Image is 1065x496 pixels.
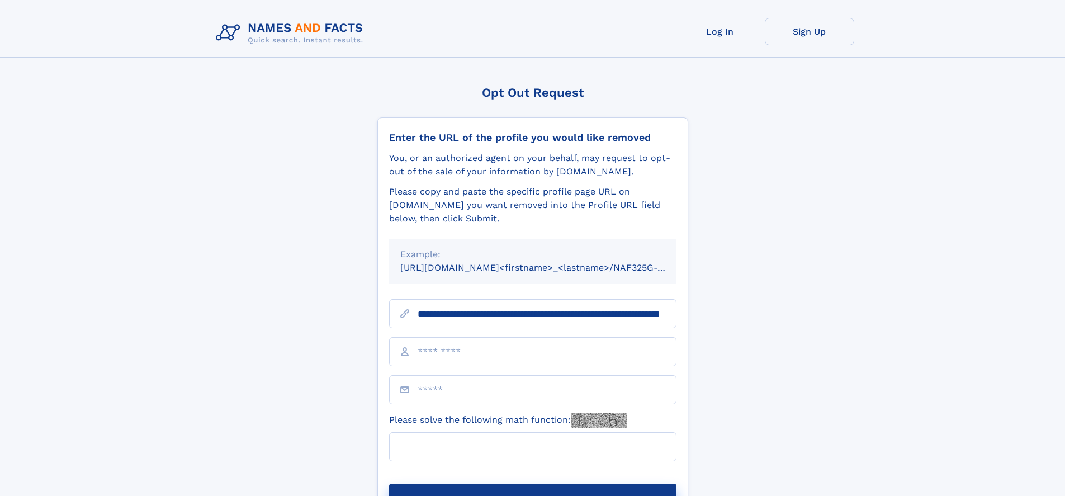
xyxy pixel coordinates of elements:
div: Opt Out Request [377,86,688,100]
a: Sign Up [765,18,854,45]
div: Enter the URL of the profile you would like removed [389,131,676,144]
div: Please copy and paste the specific profile page URL on [DOMAIN_NAME] you want removed into the Pr... [389,185,676,225]
img: Logo Names and Facts [211,18,372,48]
div: You, or an authorized agent on your behalf, may request to opt-out of the sale of your informatio... [389,152,676,178]
div: Example: [400,248,665,261]
small: [URL][DOMAIN_NAME]<firstname>_<lastname>/NAF325G-xxxxxxxx [400,262,698,273]
a: Log In [675,18,765,45]
label: Please solve the following math function: [389,413,627,428]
